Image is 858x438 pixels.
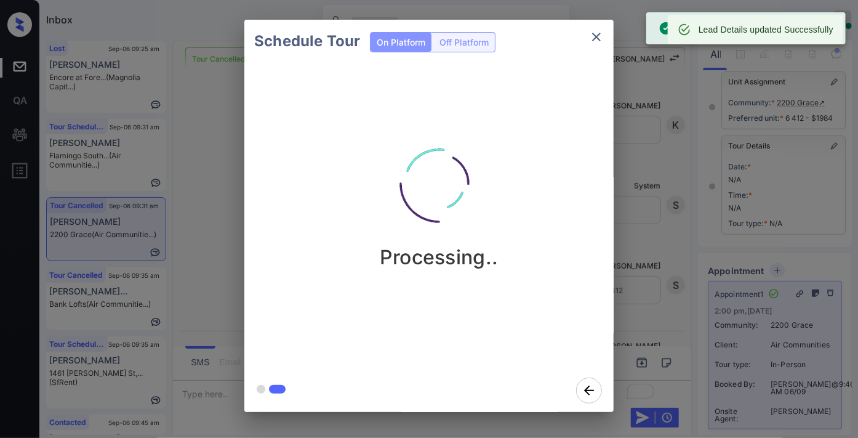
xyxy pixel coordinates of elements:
h2: Schedule Tour [244,20,370,63]
p: Processing.. [380,245,499,269]
img: loading.aa47eedddbc51aad1905.gif [377,122,500,245]
div: Lead Details updated Successfully [699,18,833,41]
button: close [584,25,609,49]
div: Tour Scheduled [659,16,732,41]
